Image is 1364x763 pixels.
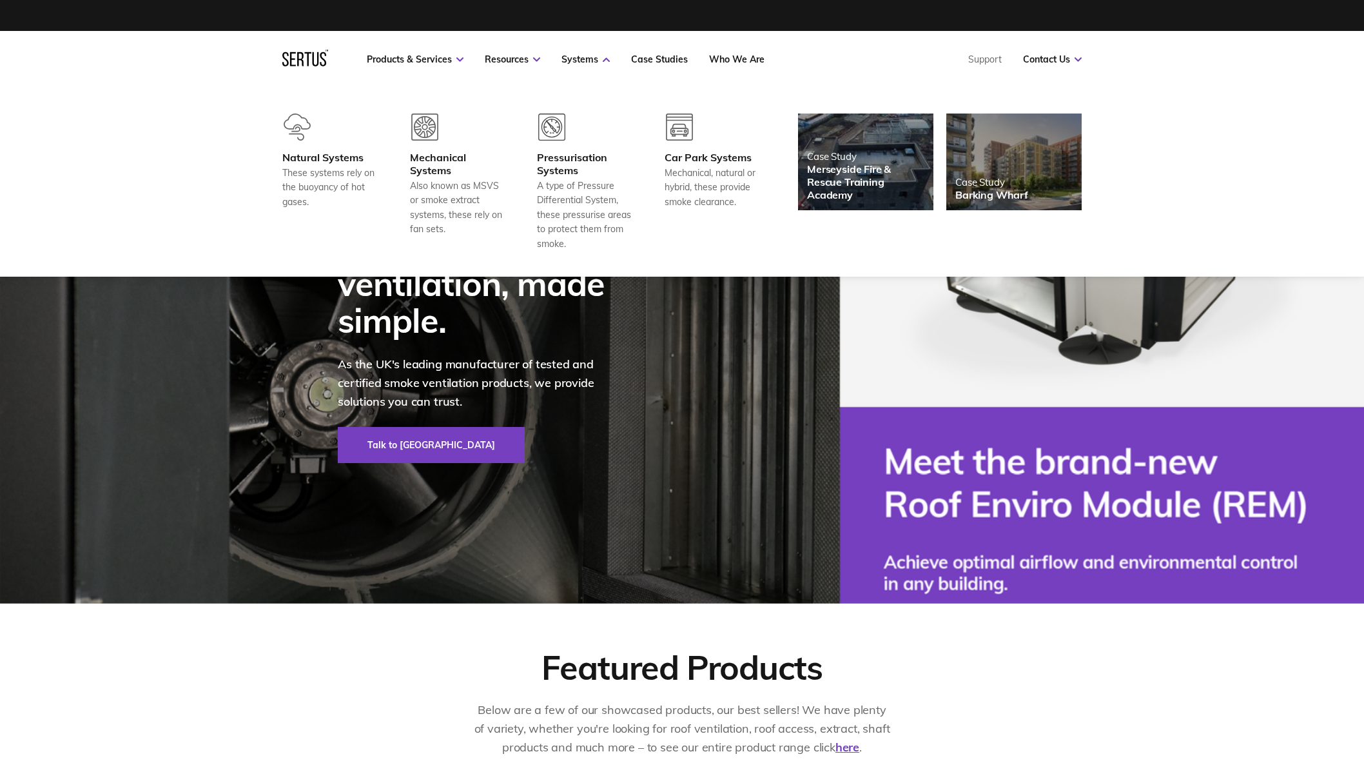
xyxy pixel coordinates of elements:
a: Case StudyBarking Wharf [946,114,1082,210]
a: Contact Us [1023,54,1082,65]
div: These systems rely on the buoyancy of hot gases. [282,166,378,209]
div: Mechanical, natural or hybrid, these provide smoke clearance. [665,166,760,209]
div: A type of Pressure Differential System, these pressurise areas to protect them from smoke. [537,179,632,251]
div: Merseyside Fire & Rescue Training Academy [807,163,924,201]
a: Case StudyMerseyside Fire & Rescue Training Academy [798,114,933,210]
div: Case Study [807,150,924,163]
a: Mechanical SystemsAlso known as MSVS or smoke extract systems, these rely on fan sets. [410,114,505,251]
div: Car Park Systems [665,151,760,164]
a: Who We Are [709,54,765,65]
a: Pressurisation SystemsA type of Pressure Differential System, these pressurise areas to protect t... [537,114,632,251]
p: Below are a few of our showcased products, our best sellers! We have plenty of variety, whether y... [473,701,891,757]
a: here [835,740,859,755]
div: Pressurisation Systems [537,151,632,177]
div: Mechanical Systems [410,151,505,177]
div: Barking Wharf [955,188,1028,201]
a: Support [968,54,1002,65]
a: Products & Services [367,54,463,65]
a: Systems [561,54,610,65]
div: Featured Products [541,646,823,688]
a: Car Park SystemsMechanical, natural or hybrid, these provide smoke clearance. [665,114,760,251]
a: Case Studies [631,54,688,65]
div: Case Study [955,176,1028,188]
a: Resources [485,54,540,65]
div: Also known as MSVS or smoke extract systems, these rely on fan sets. [410,179,505,237]
a: Talk to [GEOGRAPHIC_DATA] [338,427,525,463]
div: Natural Systems [282,151,378,164]
a: Natural SystemsThese systems rely on the buoyancy of hot gases. [282,114,378,251]
div: Smoke ventilation, made simple. [338,228,621,339]
p: As the UK's leading manufacturer of tested and certified smoke ventilation products, we provide s... [338,355,621,411]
